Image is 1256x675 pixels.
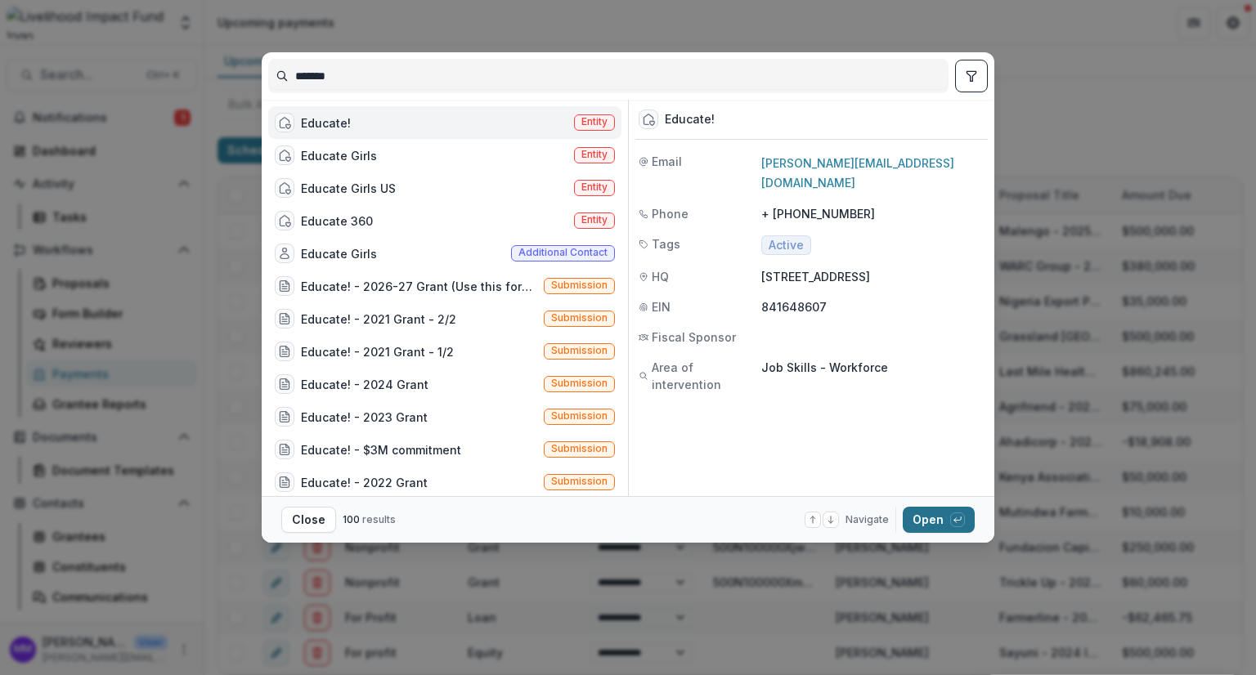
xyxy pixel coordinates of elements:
[551,410,608,422] span: Submission
[301,409,428,426] div: Educate! - 2023 Grant
[903,507,975,533] button: Open
[281,507,336,533] button: Close
[761,156,954,190] a: [PERSON_NAME][EMAIL_ADDRESS][DOMAIN_NAME]
[301,278,537,295] div: Educate! - 2026-27 Grant (Use this form when you need to skip straight to the Funding Decision st...
[581,149,608,160] span: Entity
[551,378,608,389] span: Submission
[761,359,985,376] p: Job Skills - Workforce
[551,345,608,356] span: Submission
[846,512,889,527] span: Navigate
[652,359,761,393] span: Area of intervention
[581,181,608,193] span: Entity
[955,60,988,92] button: toggle filters
[652,268,669,285] span: HQ
[761,205,985,222] p: + [PHONE_NUMBER]
[652,329,736,346] span: Fiscal Sponsor
[581,116,608,127] span: Entity
[343,513,360,525] span: 100
[301,245,377,262] div: Educate Girls
[652,298,671,315] span: EIN
[665,113,715,127] div: Educate!
[551,443,608,454] span: Submission
[551,312,608,324] span: Submission
[362,513,396,525] span: results
[301,180,396,197] div: Educate Girls US
[301,441,461,458] div: Educate! - $3M commitment
[761,268,985,285] p: [STREET_ADDRESS]
[301,147,377,164] div: Educate Girls
[581,214,608,226] span: Entity
[301,343,454,360] div: Educate! - 2021 Grant - 1/2
[652,235,680,253] span: Tags
[652,153,682,170] span: Email
[518,247,608,258] span: Additional contact
[769,239,804,253] span: Active
[301,311,456,328] div: Educate! - 2021 Grant - 2/2
[551,279,608,291] span: Submission
[551,476,608,487] span: Submission
[301,114,351,132] div: Educate!
[301,474,428,491] div: Educate! - 2022 Grant
[652,205,689,222] span: Phone
[301,212,373,230] div: Educate 360
[301,376,428,393] div: Educate! - 2024 Grant
[761,298,985,315] p: 841648607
